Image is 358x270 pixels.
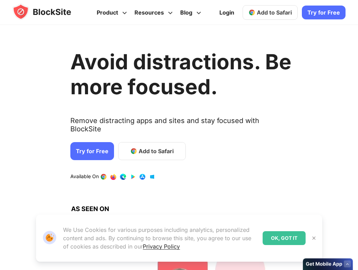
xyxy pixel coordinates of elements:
span: Add to Safari [257,9,292,16]
a: Login [215,4,238,21]
img: chrome-icon.svg [248,9,255,16]
text: Remove distracting apps and sites and stay focused with BlockSite [70,116,291,139]
img: Close [311,235,317,241]
a: Add to Safari [243,5,298,20]
text: Available On [70,173,99,180]
p: We Use Cookies for various purposes including analytics, personalized content and ads. By continu... [63,226,257,251]
button: Close [309,234,318,243]
div: OK, GOT IT [263,231,306,245]
a: Try for Free [70,142,114,160]
img: blocksite-icon.5d769676.svg [12,3,85,20]
a: Privacy Policy [143,243,180,250]
span: Add to Safari [139,147,174,155]
a: Try for Free [302,6,346,19]
h1: Avoid distractions. Be more focused. [70,49,291,99]
a: Add to Safari [118,142,186,160]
